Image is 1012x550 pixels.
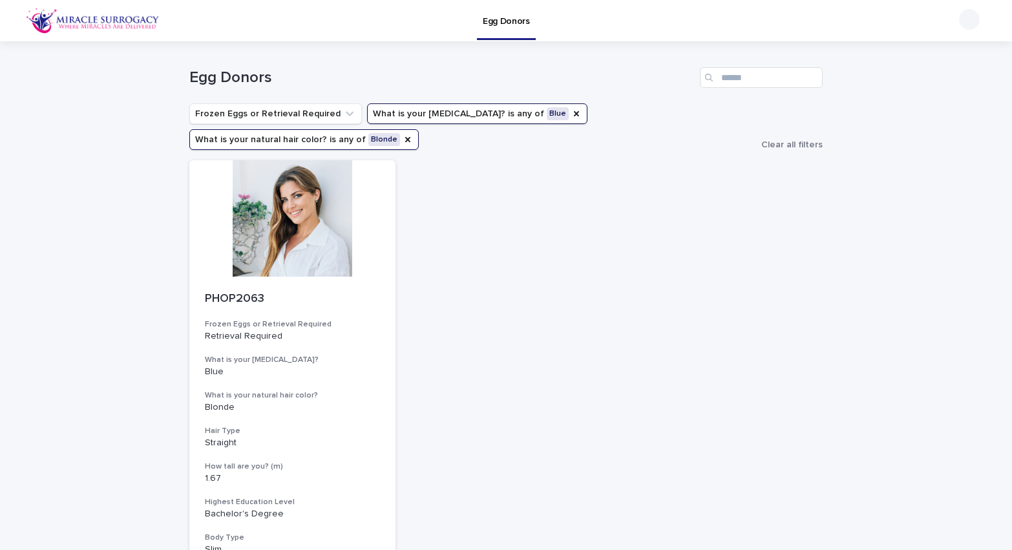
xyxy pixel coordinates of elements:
p: Blue [205,366,380,377]
p: Straight [205,438,380,449]
h1: Egg Donors [189,69,695,87]
button: What is your eye color? [367,103,587,124]
h3: What is your [MEDICAL_DATA]? [205,355,380,365]
p: Blonde [205,402,380,413]
h3: Body Type [205,533,380,543]
button: What is your natural hair color? [189,129,419,150]
span: Clear all filters [761,140,823,149]
p: PHOP2063 [205,292,380,306]
h3: Frozen Eggs or Retrieval Required [205,319,380,330]
p: 1.67 [205,473,380,484]
p: Retrieval Required [205,331,380,342]
h3: Highest Education Level [205,497,380,507]
img: OiFFDOGZQuirLhrlO1ag [26,8,160,34]
button: Frozen Eggs or Retrieval Required [189,103,362,124]
input: Search [700,67,823,88]
h3: Hair Type [205,426,380,436]
button: Clear all filters [751,140,823,149]
h3: What is your natural hair color? [205,390,380,401]
p: Bachelor's Degree [205,509,380,520]
h3: How tall are you? (m) [205,461,380,472]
